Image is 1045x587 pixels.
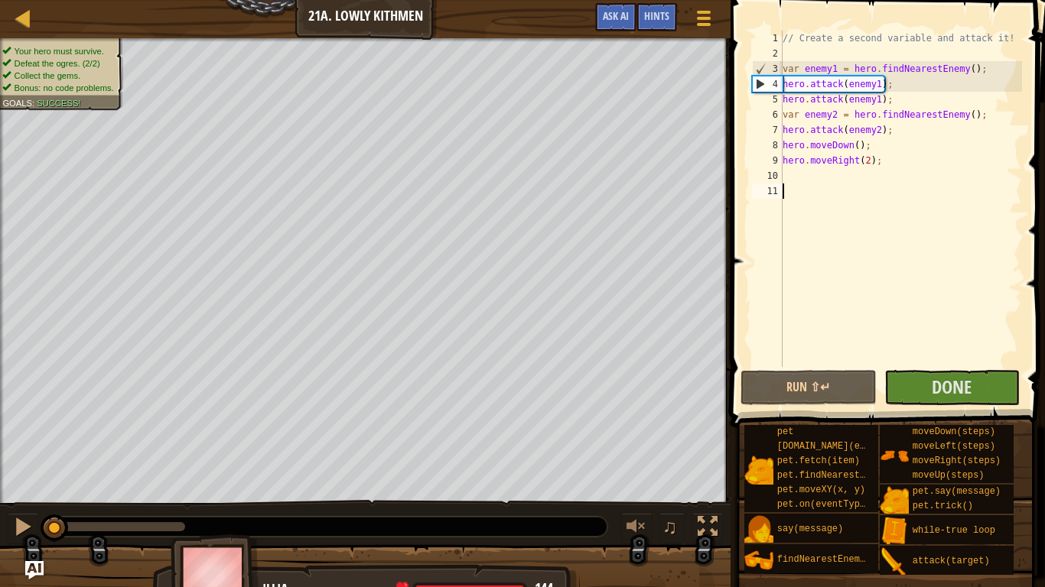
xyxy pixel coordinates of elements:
span: pet.trick() [913,501,973,511]
span: Collect the gems. [15,70,81,80]
span: pet.fetch(item) [777,456,860,466]
li: Bonus: no code problems. [2,82,114,94]
span: Goals [2,98,32,108]
span: Your hero must survive. [15,46,104,56]
div: 10 [752,168,783,183]
span: ♫ [662,515,678,538]
div: 11 [752,183,783,199]
span: Defeat the ogres. (2/2) [15,58,100,68]
span: moveRight(steps) [913,456,1001,466]
li: Your hero must survive. [2,45,114,57]
span: : [32,98,37,108]
span: Success! [37,98,80,108]
span: Bonus: no code problems. [15,83,114,92]
span: pet.moveXY(x, y) [777,485,865,495]
span: moveUp(steps) [913,470,985,481]
div: 8 [752,138,783,153]
li: Defeat the ogres. [2,57,114,70]
span: Hints [644,8,669,23]
div: 2 [752,46,783,61]
img: portrait.png [744,515,773,544]
img: portrait.png [880,517,909,546]
div: 5 [752,92,783,107]
div: 4 [753,76,783,92]
img: portrait.png [744,456,773,485]
li: Collect the gems. [2,70,114,82]
img: portrait.png [744,546,773,575]
button: Run ⇧↵ [741,370,877,405]
span: moveLeft(steps) [913,441,995,452]
span: pet.on(eventType, handler) [777,499,920,510]
div: 3 [753,61,783,76]
button: Toggle fullscreen [692,513,723,544]
span: pet.say(message) [913,486,1001,497]
div: 1 [752,31,783,46]
span: [DOMAIN_NAME](enemy) [777,441,887,452]
img: portrait.png [880,547,909,576]
span: pet.findNearestByType(type) [777,470,926,481]
span: pet [777,426,794,437]
span: findNearestEnemy() [777,554,877,565]
button: Ask AI [25,561,44,579]
button: Ctrl + P: Pause [8,513,38,544]
button: Done [884,370,1021,405]
span: moveDown(steps) [913,426,995,437]
img: portrait.png [880,486,909,515]
button: Adjust volume [621,513,652,544]
button: Show game menu [685,3,723,39]
button: Ask AI [595,3,636,31]
div: 6 [752,107,783,122]
span: Done [932,375,972,399]
div: 9 [752,153,783,168]
div: 7 [752,122,783,138]
span: say(message) [777,524,843,534]
span: attack(target) [913,556,990,566]
span: Ask AI [603,8,629,23]
span: while-true loop [913,525,995,536]
img: portrait.png [880,441,909,470]
button: ♫ [659,513,685,544]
